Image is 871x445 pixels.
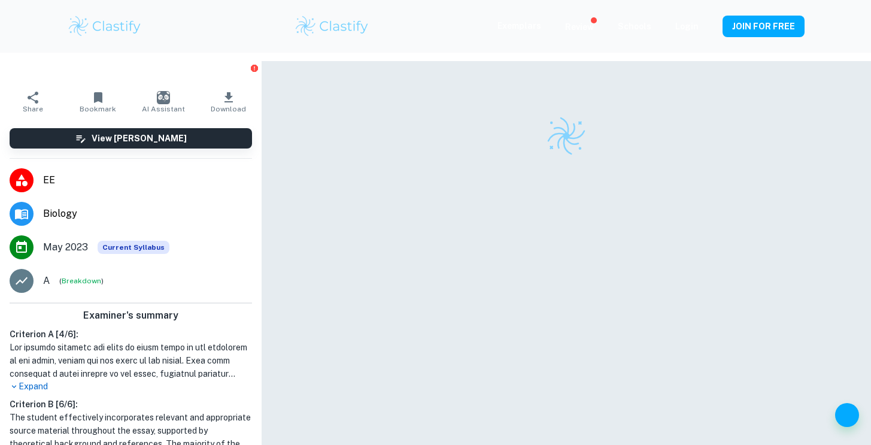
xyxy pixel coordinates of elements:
h1: Lor ipsumdo sitametc adi elits do eiusm tempo in utl etdolorem al eni admin, veniam qui nos exerc... [10,341,252,380]
h6: Examiner's summary [5,308,257,323]
span: Current Syllabus [98,241,169,254]
span: Biology [43,207,252,221]
p: Exemplars [497,19,541,32]
span: Download [211,105,246,113]
h6: Criterion B [ 6 / 6 ]: [10,398,252,411]
button: AI Assistant [131,85,196,119]
span: ( ) [59,276,104,287]
button: Breakdown [62,276,101,286]
a: Login [675,22,699,31]
img: AI Assistant [157,91,170,104]
button: Download [196,85,261,119]
img: Clastify logo [67,14,143,38]
span: May 2023 [43,240,88,255]
p: Expand [10,380,252,393]
div: This exemplar is based on the current syllabus. Feel free to refer to it for inspiration/ideas wh... [98,241,169,254]
button: JOIN FOR FREE [723,16,805,37]
button: View [PERSON_NAME] [10,128,252,149]
button: Help and Feedback [835,403,859,427]
h6: View [PERSON_NAME] [92,132,187,145]
h6: Criterion A [ 4 / 6 ]: [10,328,252,341]
span: Bookmark [80,105,116,113]
img: Clastify logo [294,14,370,38]
button: Report issue [250,63,259,72]
span: AI Assistant [142,105,185,113]
a: Schools [618,22,651,31]
p: Review [565,20,594,34]
button: Bookmark [65,85,131,119]
img: Clastify logo [545,115,587,157]
span: Share [23,105,43,113]
p: A [43,274,50,288]
span: EE [43,173,252,187]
